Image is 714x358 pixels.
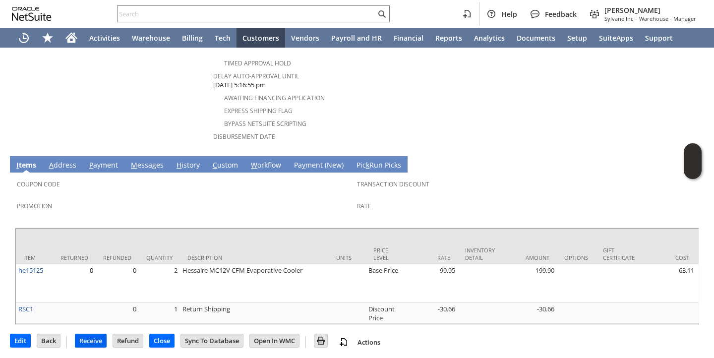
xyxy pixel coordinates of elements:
[357,202,371,210] a: Rate
[502,264,557,303] td: 199.90
[502,303,557,324] td: -30.66
[177,160,181,170] span: H
[465,246,495,261] div: Inventory Detail
[182,33,203,43] span: Billing
[285,28,325,48] a: Vendors
[49,160,54,170] span: A
[37,334,60,347] input: Back
[564,254,588,261] div: Options
[213,80,266,90] span: [DATE] 5:16:55 pm
[373,246,396,261] div: Price Level
[113,334,143,347] input: Refund
[394,33,423,43] span: Financial
[411,254,450,261] div: Rate
[474,33,505,43] span: Analytics
[435,33,462,43] span: Reports
[12,7,52,21] svg: logo
[118,8,376,20] input: Search
[237,28,285,48] a: Customers
[561,28,593,48] a: Setup
[224,119,306,128] a: Bypass NetSuite Scripting
[10,334,30,347] input: Edit
[17,180,60,188] a: Coupon Code
[338,336,350,348] img: add-record.svg
[315,335,327,347] img: Print
[23,254,46,261] div: Item
[376,8,388,20] svg: Search
[89,33,120,43] span: Activities
[302,160,305,170] span: y
[96,264,139,303] td: 0
[174,160,202,171] a: History
[181,334,243,347] input: Sync To Database
[314,334,327,347] input: Print
[42,32,54,44] svg: Shortcuts
[146,254,173,261] div: Quantity
[366,303,403,324] td: Discount Price
[224,94,325,102] a: Awaiting Financing Application
[545,9,577,19] span: Feedback
[60,254,88,261] div: Returned
[47,160,79,171] a: Address
[89,160,93,170] span: P
[96,303,139,324] td: 0
[517,33,555,43] span: Documents
[251,160,257,170] span: W
[18,32,30,44] svg: Recent Records
[354,160,404,171] a: PickRun Picks
[150,334,174,347] input: Close
[603,246,635,261] div: Gift Certificate
[604,15,633,22] span: Sylvane Inc
[18,266,43,275] a: he15125
[331,33,382,43] span: Payroll and HR
[593,28,639,48] a: SuiteApps
[75,334,106,347] input: Receive
[325,28,388,48] a: Payroll and HR
[510,254,549,261] div: Amount
[366,264,403,303] td: Base Price
[213,72,299,80] a: Delay Auto-Approval Until
[128,160,166,171] a: Messages
[468,28,511,48] a: Analytics
[187,254,321,261] div: Description
[645,33,673,43] span: Support
[250,334,299,347] input: Open In WMC
[357,180,429,188] a: Transaction Discount
[209,28,237,48] a: Tech
[14,160,39,171] a: Items
[642,264,697,303] td: 63.11
[292,160,346,171] a: Payment (New)
[336,254,358,261] div: Units
[18,304,33,313] a: RSC1
[139,264,180,303] td: 2
[213,132,275,141] a: Disbursement Date
[567,33,587,43] span: Setup
[248,160,284,171] a: Workflow
[53,264,96,303] td: 0
[639,28,679,48] a: Support
[388,28,429,48] a: Financial
[12,28,36,48] a: Recent Records
[215,33,231,43] span: Tech
[83,28,126,48] a: Activities
[87,160,120,171] a: Payment
[210,160,240,171] a: Custom
[16,160,19,170] span: I
[511,28,561,48] a: Documents
[126,28,176,48] a: Warehouse
[429,28,468,48] a: Reports
[684,143,702,179] iframe: Click here to launch Oracle Guided Learning Help Panel
[403,264,458,303] td: 99.95
[599,33,633,43] span: SuiteApps
[17,202,52,210] a: Promotion
[224,59,291,67] a: Timed Approval Hold
[180,264,329,303] td: Hessaire MC12V CFM Evaporative Cooler
[403,303,458,324] td: -30.66
[139,303,180,324] td: 1
[501,9,517,19] span: Help
[650,254,689,261] div: Cost
[635,15,637,22] span: -
[132,33,170,43] span: Warehouse
[131,160,137,170] span: M
[639,15,696,22] span: Warehouse - Manager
